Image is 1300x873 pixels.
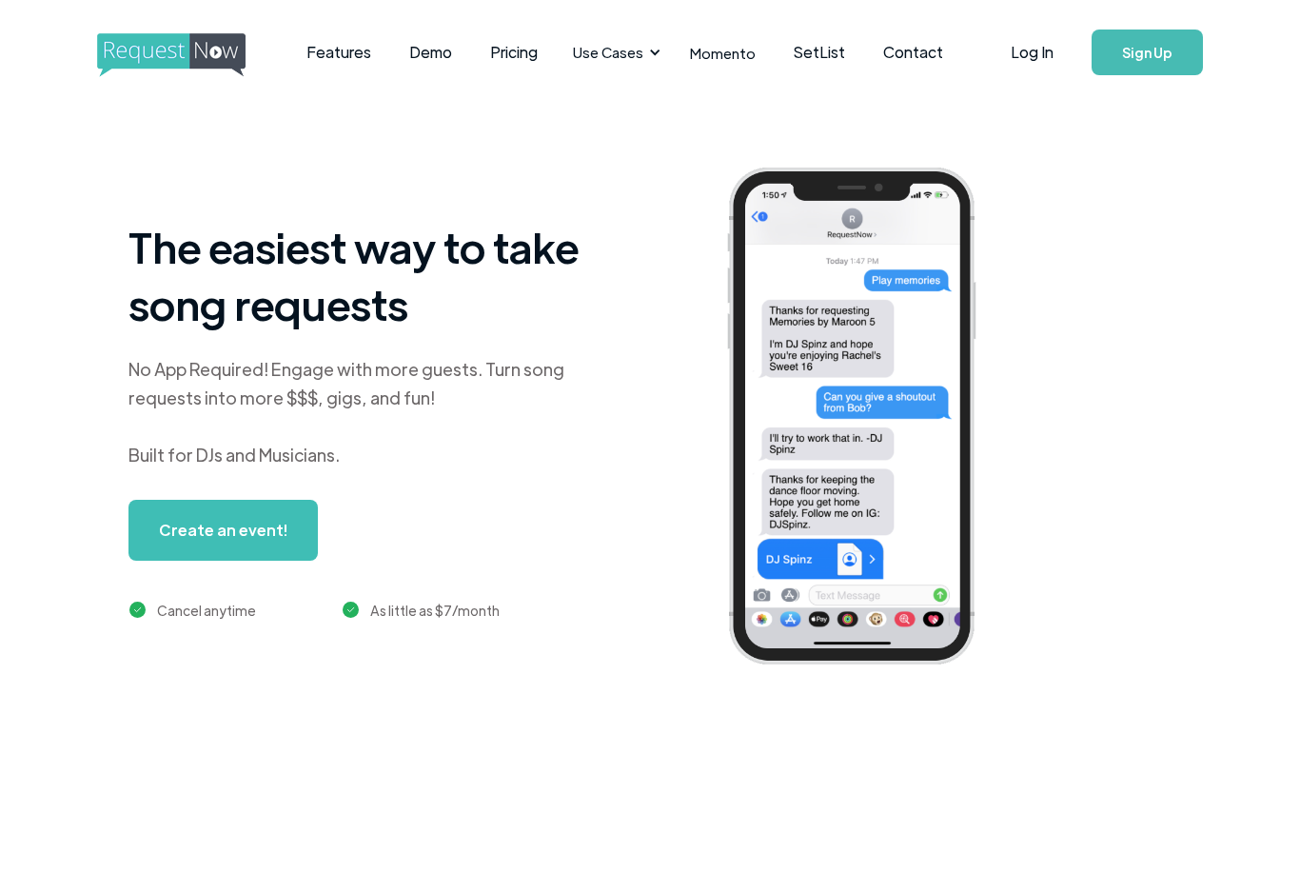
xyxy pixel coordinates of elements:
div: No App Required! Engage with more guests. Turn song requests into more $$$, gigs, and fun! Built ... [128,355,604,469]
img: green checkmark [129,602,146,618]
a: Log In [992,19,1073,86]
h1: The easiest way to take song requests [128,218,604,332]
a: Features [287,23,390,82]
a: Sign Up [1092,30,1203,75]
a: home [97,33,240,71]
a: Contact [864,23,962,82]
div: Use Cases [573,42,643,63]
img: green checkmark [343,602,359,618]
div: As little as $7/month [370,599,500,622]
img: iphone screenshot [705,154,1027,685]
a: Pricing [471,23,557,82]
img: requestnow logo [97,33,281,77]
div: Use Cases [561,23,666,82]
div: Cancel anytime [157,599,256,622]
a: Demo [390,23,471,82]
a: Create an event! [128,500,318,561]
a: SetList [775,23,864,82]
a: Momento [671,25,775,81]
